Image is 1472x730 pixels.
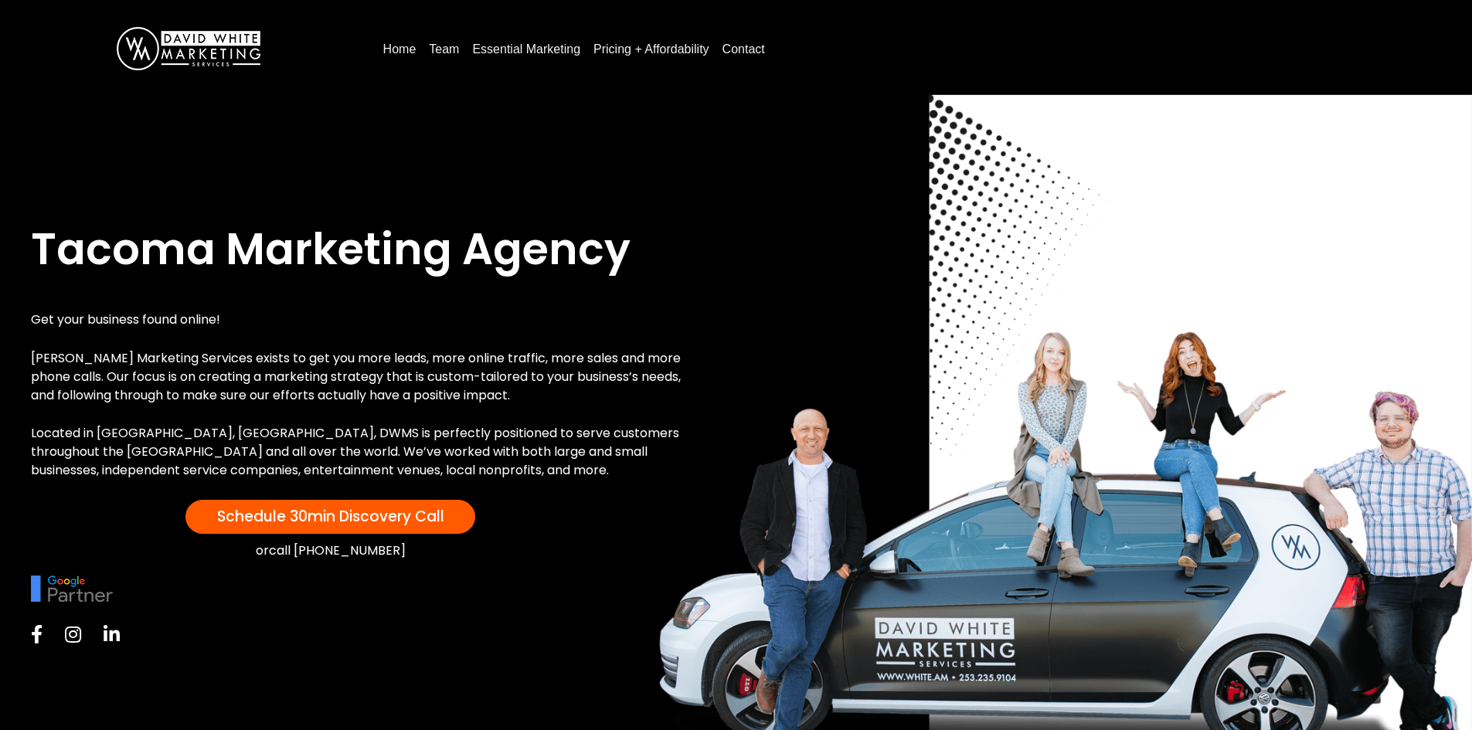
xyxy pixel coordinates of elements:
[466,37,586,62] a: Essential Marketing
[31,349,692,405] p: [PERSON_NAME] Marketing Services exists to get you more leads, more online traffic, more sales an...
[377,37,423,62] a: Home
[31,542,630,561] div: or
[31,424,692,480] p: Located in [GEOGRAPHIC_DATA], [GEOGRAPHIC_DATA], DWMS is perfectly positioned to serve customers ...
[31,581,113,594] picture: google-partner
[31,576,113,602] img: google-partner
[423,37,465,62] a: Team
[377,36,1441,62] nav: Menu
[117,41,260,54] a: DavidWhite-Marketing-Logo
[31,311,692,329] p: Get your business found online!
[269,542,406,559] a: call [PHONE_NUMBER]
[716,37,771,62] a: Contact
[185,500,475,534] a: Schedule 30min Discovery Call
[587,37,716,62] a: Pricing + Affordability
[31,219,631,280] span: Tacoma Marketing Agency
[117,27,260,70] img: DavidWhite-Marketing-Logo
[217,506,444,527] span: Schedule 30min Discovery Call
